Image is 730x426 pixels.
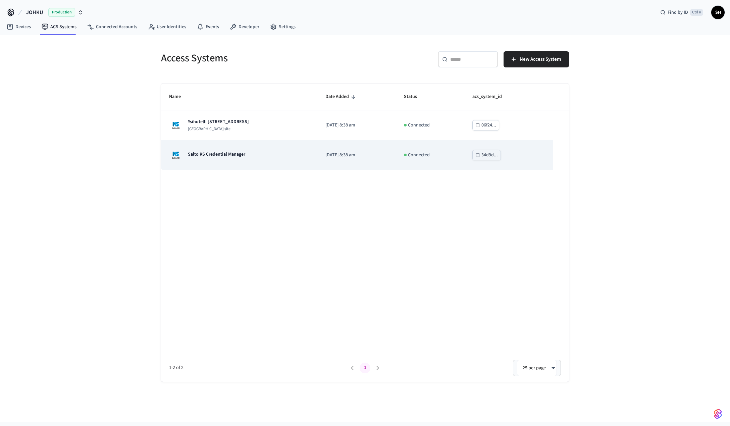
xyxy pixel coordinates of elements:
img: Salto KS site Logo [169,118,182,132]
a: Connected Accounts [82,21,143,33]
div: 34d9d... [481,151,498,159]
p: [DATE] 8:38 am [325,122,388,129]
a: Events [192,21,224,33]
p: [DATE] 8:38 am [325,152,388,159]
h5: Access Systems [161,51,361,65]
span: Date Added [325,92,358,102]
span: Production [48,8,75,17]
span: Ctrl K [690,9,703,16]
p: Connected [408,152,430,159]
nav: pagination navigation [346,363,384,373]
span: Status [404,92,426,102]
span: 1-2 of 2 [169,364,346,371]
button: SH [711,6,725,19]
span: Find by ID [668,9,688,16]
p: Salto KS Credential Manager [188,151,245,158]
img: Salto KS site Logo [169,148,182,162]
button: 34d9d... [472,150,501,160]
button: New Access System [504,51,569,67]
span: JOHKU [26,8,43,16]
a: Settings [265,21,301,33]
span: SH [712,6,724,18]
span: acs_system_id [472,92,511,102]
a: Devices [1,21,36,33]
span: Name [169,92,190,102]
a: ACS Systems [36,21,82,33]
div: 06f24... [481,121,496,129]
table: sticky table [161,84,569,170]
div: 25 per page [517,360,557,376]
img: SeamLogoGradient.69752ec5.svg [714,409,722,419]
button: 06f24... [472,120,499,130]
p: [GEOGRAPHIC_DATA] site [188,126,249,132]
div: Find by IDCtrl K [655,6,709,18]
a: Developer [224,21,265,33]
a: User Identities [143,21,192,33]
span: New Access System [520,55,561,64]
button: page 1 [360,363,370,373]
p: Connected [408,122,430,129]
p: Ysihotelli [STREET_ADDRESS] [188,118,249,125]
